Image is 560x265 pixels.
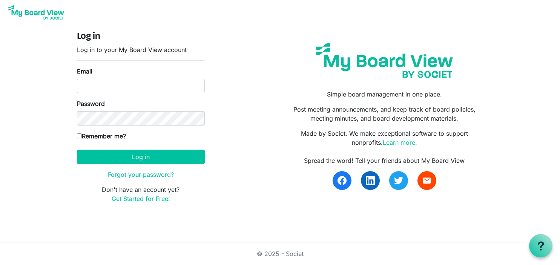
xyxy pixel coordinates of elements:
div: Spread the word! Tell your friends about My Board View [285,156,483,165]
a: email [417,171,436,190]
img: linkedin.svg [366,176,375,185]
img: my-board-view-societ.svg [310,37,459,84]
input: Remember me? [77,133,82,138]
a: Learn more. [383,139,417,146]
p: Simple board management in one place. [285,90,483,99]
p: Don't have an account yet? [77,185,205,203]
a: Get Started for Free! [112,195,170,202]
span: email [422,176,431,185]
img: facebook.svg [338,176,347,185]
a: Forgot your password? [108,171,174,178]
p: Made by Societ. We make exceptional software to support nonprofits. [285,129,483,147]
label: Email [77,67,92,76]
label: Password [77,99,105,108]
h4: Log in [77,31,205,42]
img: My Board View Logo [6,3,66,22]
img: twitter.svg [394,176,403,185]
p: Log in to your My Board View account [77,45,205,54]
p: Post meeting announcements, and keep track of board policies, meeting minutes, and board developm... [285,105,483,123]
button: Log in [77,150,205,164]
a: © 2025 - Societ [257,250,304,257]
label: Remember me? [77,132,126,141]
